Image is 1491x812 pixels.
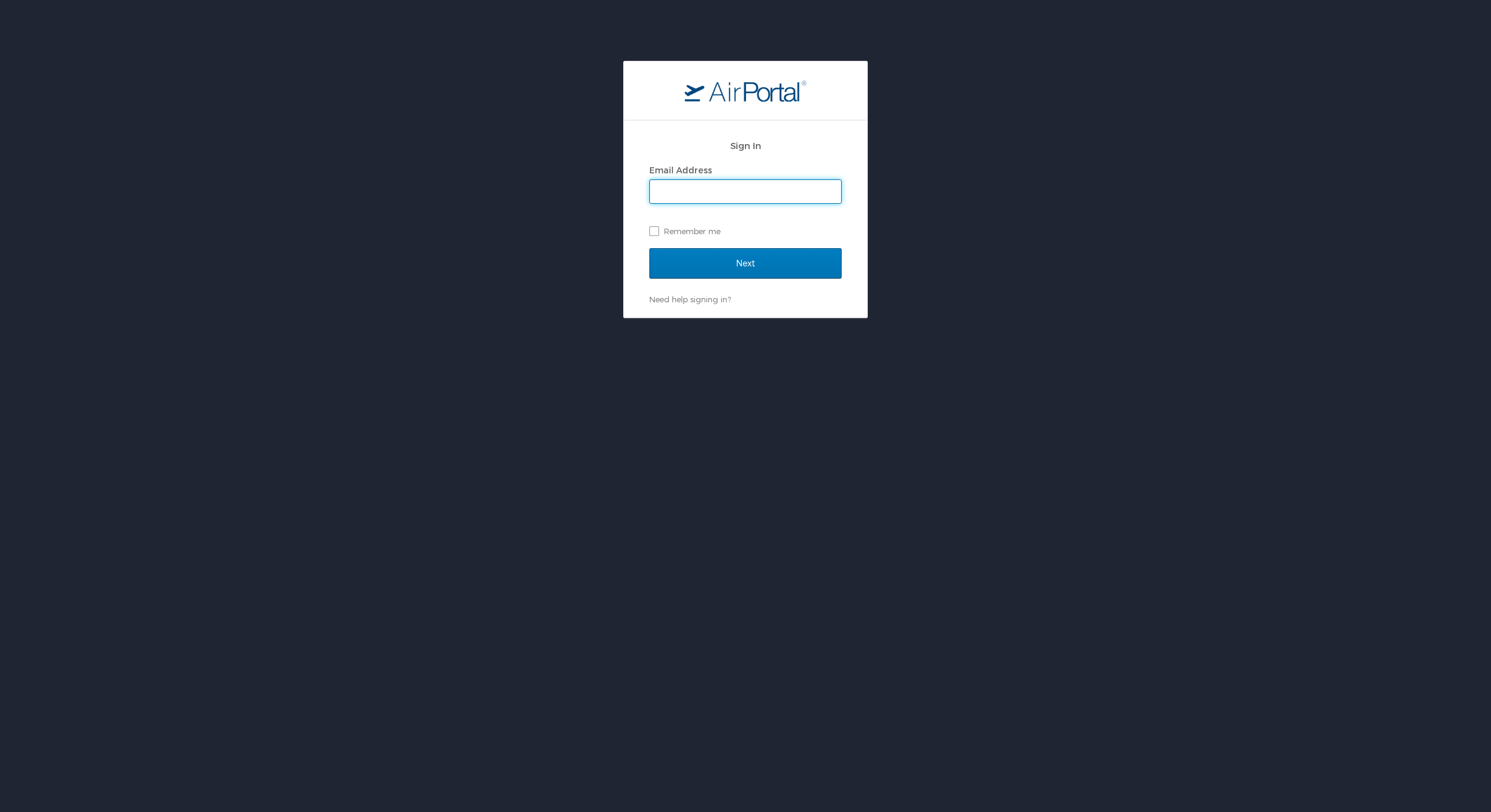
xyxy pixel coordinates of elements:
label: Remember me [649,222,842,240]
a: Need help signing in? [649,294,731,304]
img: logo [685,80,806,102]
input: Next [649,248,842,279]
h2: Sign In [649,139,842,153]
label: Email Address [649,165,712,175]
